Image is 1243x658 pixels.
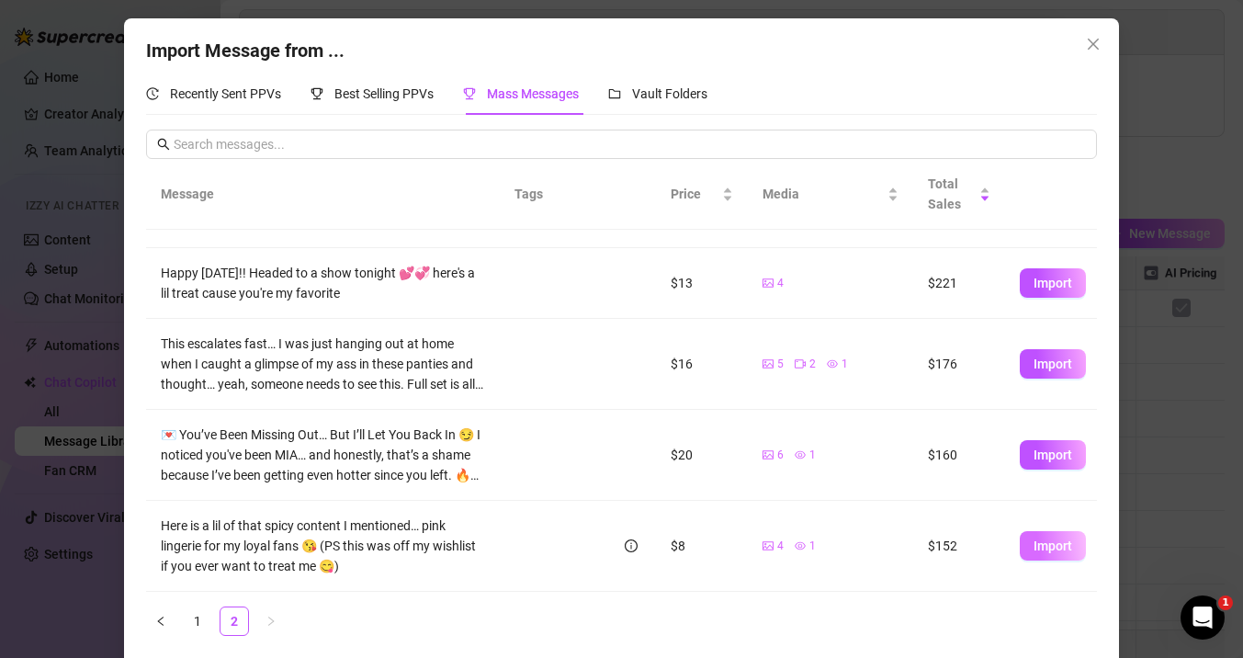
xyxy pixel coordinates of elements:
span: Vault Folders [632,86,707,101]
span: Import [1034,448,1072,462]
div: This escalates fast… I was just hanging out at home when I caught a glimpse of my ass in these pa... [161,334,484,394]
a: 2 [220,607,248,635]
span: 2 [809,356,816,373]
button: Import [1020,268,1086,298]
span: 1 [1218,596,1233,610]
span: left [155,616,166,627]
span: search [157,138,170,151]
button: Close [1079,29,1108,59]
span: video-camera [795,358,806,369]
span: Import [1034,539,1072,553]
span: Recently Sent PPVs [170,86,281,101]
span: Total Sales [928,174,976,214]
span: 1 [809,538,816,555]
th: Media [748,159,913,230]
span: Import Message from ... [146,40,345,62]
span: eye [827,358,838,369]
div: Here is a lil of that spicy content I mentioned… pink lingerie for my loyal fans 😘 (PS this was o... [161,516,484,576]
div: Happy [DATE]!! Headed to a show tonight 💕💞 here's a lil treat cause you're my favorite [161,263,484,303]
span: picture [763,358,774,369]
span: trophy [311,87,323,100]
th: Tags [500,159,610,230]
span: eye [795,449,806,460]
li: Previous Page [146,607,175,636]
span: 4 [777,538,784,555]
td: $13 [656,248,748,319]
span: Close [1079,37,1108,51]
th: Message [146,159,499,230]
span: eye [795,540,806,551]
li: 2 [220,607,249,636]
button: left [146,607,175,636]
input: Search messages... [174,134,1085,154]
td: $152 [913,501,1005,592]
span: 1 [809,447,816,464]
td: $176 [913,319,1005,410]
span: Media [763,184,884,204]
span: picture [763,449,774,460]
li: Next Page [256,607,286,636]
span: info-circle [625,539,638,552]
td: $16 [656,319,748,410]
span: 1 [842,356,848,373]
th: Price [656,159,748,230]
span: history [146,87,159,100]
span: Best Selling PPVs [334,86,434,101]
span: 5 [777,356,784,373]
td: $221 [913,248,1005,319]
span: right [266,616,277,627]
span: Import [1034,357,1072,371]
button: right [256,607,286,636]
th: Total Sales [913,159,1005,230]
span: Import [1034,276,1072,290]
a: 1 [184,607,211,635]
td: $20 [656,410,748,501]
td: $8 [656,501,748,592]
button: Import [1020,440,1086,470]
span: folder [608,87,621,100]
span: Price [671,184,718,204]
td: $160 [913,410,1005,501]
li: 1 [183,607,212,636]
button: Import [1020,349,1086,379]
div: 💌 You’ve Been Missing Out… But I’ll Let You Back In 😏 I noticed you've been MIA… and honestly, th... [161,425,484,485]
iframe: Intercom live chat [1181,596,1225,640]
span: 6 [777,447,784,464]
span: picture [763,278,774,289]
span: trophy [463,87,476,100]
span: picture [763,540,774,551]
span: close [1086,37,1101,51]
span: 4 [777,275,784,292]
span: Mass Messages [487,86,579,101]
button: Import [1020,531,1086,561]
